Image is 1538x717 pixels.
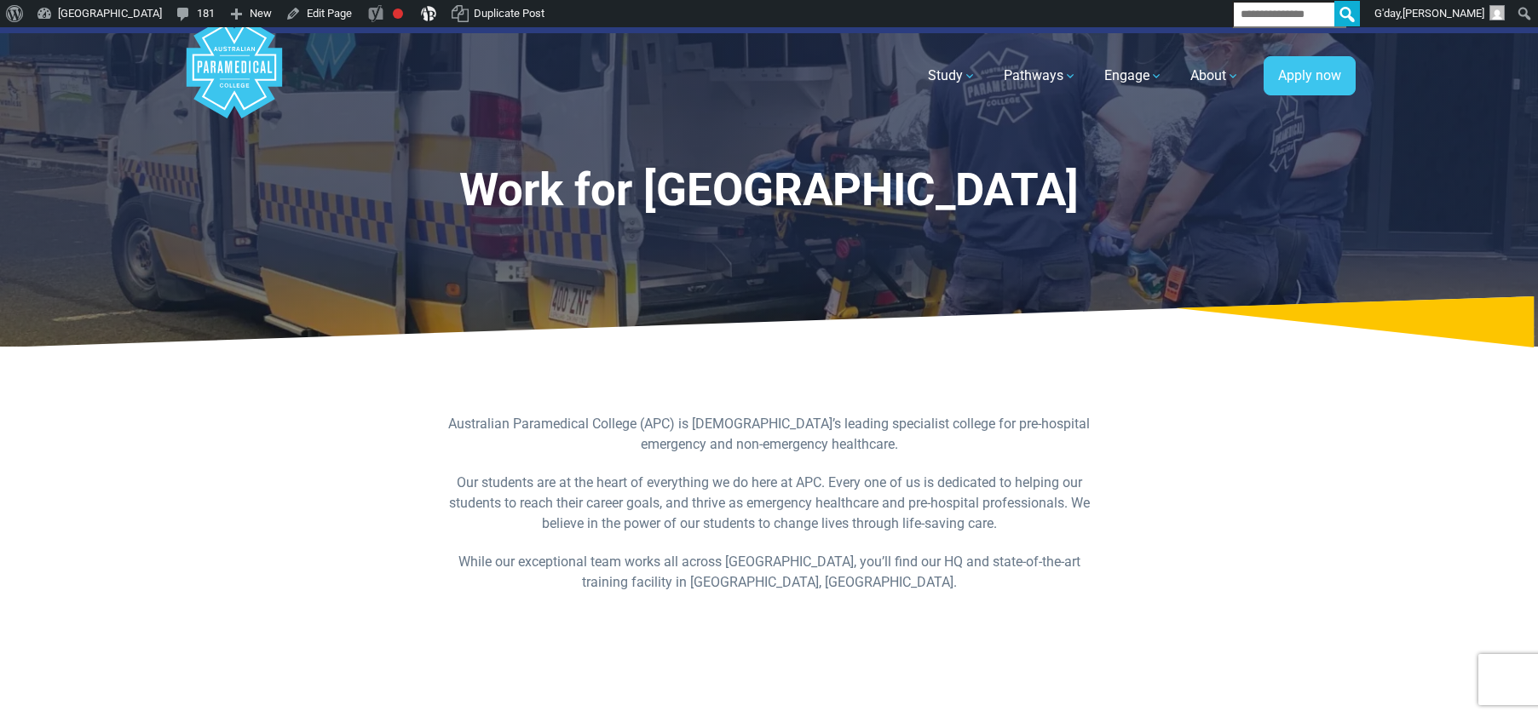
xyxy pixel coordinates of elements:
p: Our students are at the heart of everything we do here at APC. Every one of us is dedicated to he... [441,473,1098,534]
h1: Work for [GEOGRAPHIC_DATA] [271,163,1268,217]
a: Engage [1094,52,1173,100]
p: While our exceptional team works all across [GEOGRAPHIC_DATA], you’ll find our HQ and state-of-th... [441,552,1098,593]
a: About [1180,52,1250,100]
p: Australian Paramedical College (APC) is [DEMOGRAPHIC_DATA]’s leading specialist college for pre-h... [441,414,1098,455]
a: Australian Paramedical College [183,33,285,119]
a: Study [918,52,987,100]
a: Apply now [1264,56,1356,95]
a: Pathways [994,52,1087,100]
